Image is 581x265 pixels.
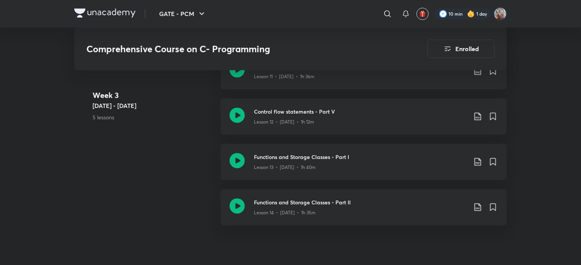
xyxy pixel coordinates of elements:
button: GATE - PCM [155,6,211,21]
p: Lesson 11 • [DATE] • 1h 36m [254,73,314,80]
h3: Functions and Storage Classes - Part II [254,198,467,206]
img: check rounded [439,10,447,18]
p: Lesson 12 • [DATE] • 1h 12m [254,119,314,125]
a: Functions and Storage Classes - Part IILesson 14 • [DATE] • 1h 35m [220,189,507,234]
button: Enrolled [428,40,495,58]
p: Lesson 13 • [DATE] • 1h 40m [254,164,316,171]
h4: Week 3 [93,90,214,101]
img: Company Logo [74,8,136,18]
p: Lesson 14 • [DATE] • 1h 35m [254,209,316,216]
h3: Control flow statements - Part V [254,108,467,116]
p: 5 lessons [93,113,214,121]
img: Divya [494,7,507,20]
a: Functions and Storage Classes - Part ILesson 13 • [DATE] • 1h 40m [220,144,507,189]
a: Control flow statements - Part IVLesson 11 • [DATE] • 1h 36m [220,53,507,98]
h3: Comprehensive Course on C- Programming [86,43,385,55]
img: streak [467,10,475,18]
img: avatar [419,10,426,17]
a: Company Logo [74,8,136,19]
button: avatar [417,8,429,20]
a: Control flow statements - Part VLesson 12 • [DATE] • 1h 12m [220,98,507,144]
h3: Functions and Storage Classes - Part I [254,153,467,161]
h5: [DATE] - [DATE] [93,101,214,110]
